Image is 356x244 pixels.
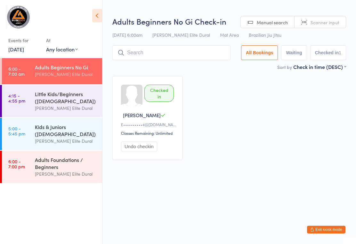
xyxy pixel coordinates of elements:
[121,141,157,151] button: Undo checkin
[112,45,231,60] input: Search
[6,5,30,29] img: Gracie Elite Jiu Jitsu Dural
[2,118,102,150] a: 5:00 -5:45 pmKids & Juniors ([DEMOGRAPHIC_DATA])[PERSON_NAME] Elite Dural
[144,85,174,102] div: Checked in
[152,32,210,38] span: [PERSON_NAME] Elite Dural
[249,32,281,38] span: Brazilian Jiu Jitsu
[307,226,345,233] button: Exit kiosk mode
[35,71,97,78] div: [PERSON_NAME] Elite Dural
[2,58,102,84] a: 6:00 -7:00 amAdults Beginners No Gi[PERSON_NAME] Elite Dural
[8,35,40,46] div: Events for
[2,85,102,117] a: 4:15 -4:55 pmLittle Kids/Beginners ([DEMOGRAPHIC_DATA])[PERSON_NAME] Elite Dural
[293,63,346,70] div: Check in time (DESC)
[8,159,25,169] time: 6:00 - 7:00 pm
[8,66,25,76] time: 6:00 - 7:00 am
[35,170,97,178] div: [PERSON_NAME] Elite Dural
[8,46,24,53] a: [DATE]
[339,50,341,55] div: 1
[35,156,97,170] div: Adults Foundations / Beginners
[46,46,78,53] div: Any location
[310,45,346,60] button: Checked in1
[121,122,176,127] div: E••••••••••4@[DOMAIN_NAME]
[2,151,102,183] a: 6:00 -7:00 pmAdults Foundations / Beginners[PERSON_NAME] Elite Dural
[123,112,161,118] span: [PERSON_NAME]
[35,64,97,71] div: Adults Beginners No Gi
[35,104,97,112] div: [PERSON_NAME] Elite Dural
[35,90,97,104] div: Little Kids/Beginners ([DEMOGRAPHIC_DATA])
[8,126,25,136] time: 5:00 - 5:45 pm
[220,32,239,38] span: Mat Area
[8,93,25,103] time: 4:15 - 4:55 pm
[35,123,97,137] div: Kids & Juniors ([DEMOGRAPHIC_DATA])
[46,35,78,46] div: At
[281,45,307,60] button: Waiting
[35,137,97,145] div: [PERSON_NAME] Elite Dural
[112,32,142,38] span: [DATE] 6:00am
[112,16,346,27] h2: Adults Beginners No Gi Check-in
[241,45,278,60] button: All Bookings
[311,19,339,26] span: Scanner input
[277,64,292,70] label: Sort by
[257,19,288,26] span: Manual search
[121,130,176,136] div: Classes Remaining: Unlimited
